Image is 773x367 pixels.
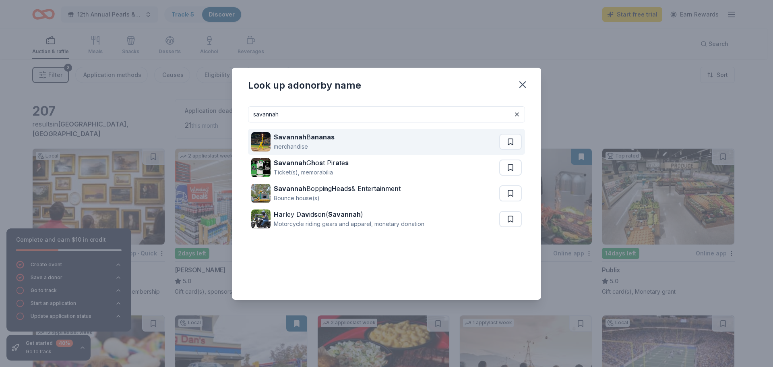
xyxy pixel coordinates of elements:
div: Motorcycle riding gears and apparel, monetary donation [274,219,424,229]
strong: s [348,185,351,193]
strong: n [381,185,385,193]
div: Look up a donor by name [248,79,361,92]
img: Image for Savannah Ghost Pirates [251,158,271,177]
strong: H [332,185,337,193]
strong: a [340,185,344,193]
strong: s [314,210,318,218]
strong: n [395,185,399,193]
div: rley D id o ( ) [274,209,424,219]
strong: n [322,210,326,218]
div: Boppi g e d & E tert i me t [274,184,401,193]
strong: n [362,185,366,193]
strong: Savannah [328,210,361,218]
strong: Ha [274,210,283,218]
img: Image for Harley Davidson (Savannah) [251,209,271,229]
strong: av [301,210,309,218]
strong: ananas [311,133,335,141]
img: Image for Savannah Bopping Heads & Entertainment [251,184,271,203]
strong: Savannah [274,159,306,167]
strong: a [376,185,380,193]
div: merchandise [274,142,335,151]
strong: a [335,159,339,167]
input: Search [248,106,525,122]
strong: h [311,159,315,167]
strong: Savannah [274,185,306,193]
div: Ticket(s), memorabilia [274,168,349,177]
strong: s [345,159,349,167]
img: Image for Savannah Bananas [251,132,271,151]
strong: n [324,185,328,193]
strong: Savannah [274,133,306,141]
div: G o t Pir te [274,158,349,168]
strong: s [319,159,323,167]
div: Bounce house(s) [274,193,401,203]
div: B [274,132,335,142]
